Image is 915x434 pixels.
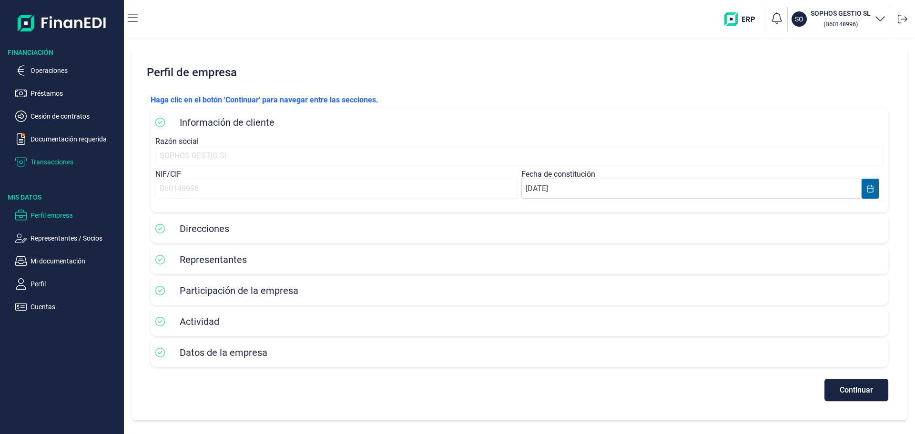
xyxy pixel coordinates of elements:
[30,156,120,168] p: Transacciones
[795,14,803,24] p: SO
[521,170,595,179] label: Fecha de constitución
[30,88,120,99] p: Préstamos
[15,232,120,244] button: Representantes / Socios
[143,58,896,87] h2: Perfil de empresa
[30,65,120,76] p: Operaciones
[180,254,247,265] span: Representantes
[15,133,120,145] button: Documentación requerida
[30,278,120,290] p: Perfil
[15,210,120,221] button: Perfil empresa
[18,8,107,38] img: Logo de aplicación
[30,111,120,122] p: Cesión de contratos
[840,386,873,394] span: Continuar
[792,9,886,30] button: SOSOPHOS GESTIO SL (B60148996)
[180,223,229,234] span: Direcciones
[15,278,120,290] button: Perfil
[180,316,219,327] span: Actividad
[30,301,120,313] p: Cuentas
[15,255,120,267] button: Mi documentación
[15,301,120,313] button: Cuentas
[15,88,120,99] button: Préstamos
[30,210,120,221] p: Perfil empresa
[180,347,267,358] span: Datos de la empresa
[823,20,858,28] small: Copiar cif
[180,117,274,128] span: Información de cliente
[824,379,888,401] button: Continuar
[180,285,298,296] span: Participación de la empresa
[30,133,120,145] p: Documentación requerida
[155,137,199,146] label: Razón social
[862,179,879,199] button: Choose Date
[811,9,871,18] h3: SOPHOS GESTIO SL
[15,156,120,168] button: Transacciones
[155,170,181,179] label: NIF/CIF
[30,255,120,267] p: Mi documentación
[151,94,888,106] p: Haga clic en el botón 'Continuar' para navegar entre las secciones.
[30,232,120,244] p: Representantes / Socios
[724,12,762,26] img: erp
[15,65,120,76] button: Operaciones
[15,111,120,122] button: Cesión de contratos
